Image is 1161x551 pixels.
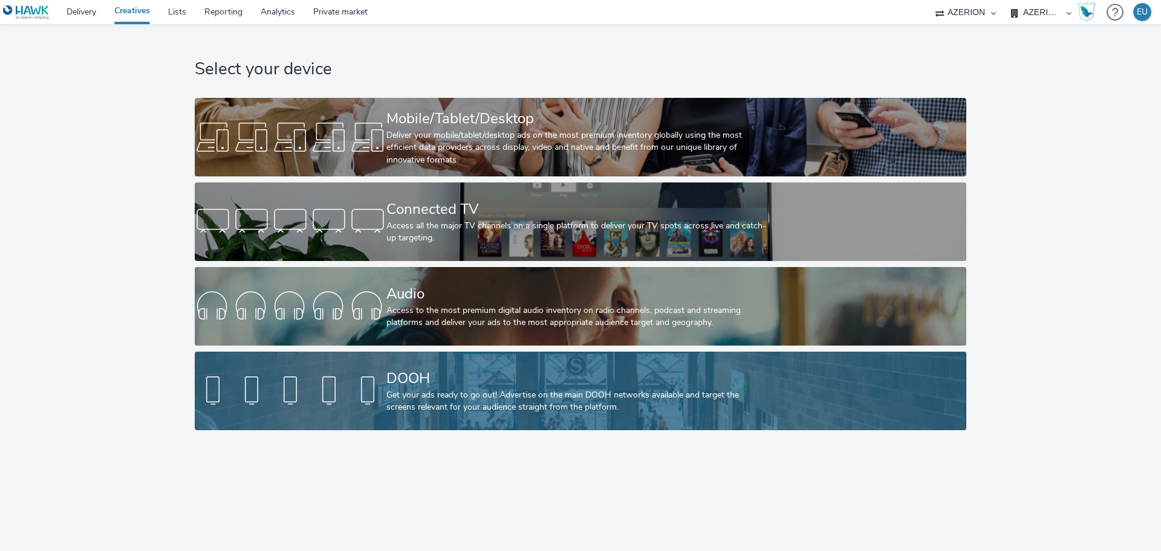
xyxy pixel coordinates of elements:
img: undefined Logo [3,5,50,20]
a: AudioAccess to the most premium digital audio inventory on radio channels, podcast and streaming ... [195,267,966,346]
a: DOOHGet your ads ready to go out! Advertise on the main DOOH networks available and target the sc... [195,352,966,430]
div: Get your ads ready to go out! Advertise on the main DOOH networks available and target the screen... [386,389,770,414]
img: Hawk Academy [1078,2,1096,22]
div: Audio [386,283,770,304]
a: Connected TVAccess all the major TV channels on a single platform to deliver your TV spots across... [195,182,966,261]
div: DOOH [386,368,770,389]
div: Connected TV [386,199,770,220]
div: Access all the major TV channels on a single platform to deliver your TV spots across live and ca... [386,220,770,245]
div: EU [1137,3,1148,21]
h1: Select your device [195,58,966,81]
div: Access to the most premium digital audio inventory on radio channels, podcast and streaming platf... [386,304,770,329]
a: Hawk Academy [1078,2,1101,22]
div: Mobile/Tablet/Desktop [386,108,770,129]
div: Deliver your mobile/tablet/desktop ads on the most premium inventory globally using the most effi... [386,129,770,166]
a: Mobile/Tablet/DesktopDeliver your mobile/tablet/desktop ads on the most premium inventory globall... [195,98,966,176]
